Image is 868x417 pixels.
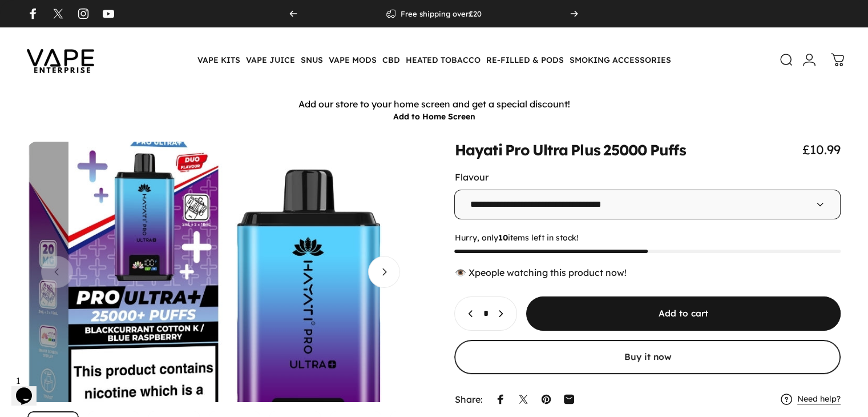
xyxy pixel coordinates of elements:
span: £10.99 [802,142,841,158]
animate-element: Puffs [649,143,685,158]
summary: RE-FILLED & PODS [483,48,567,72]
span: Hurry, only items left in stock! [454,233,841,243]
animate-element: Plus [571,143,600,158]
summary: CBD [380,48,403,72]
animate-element: 25000 [603,143,647,158]
a: 0 items [825,47,850,73]
a: Need help? [797,394,841,404]
summary: SMOKING ACCESSORIES [567,48,674,72]
img: Vape Enterprise [9,33,112,87]
p: Add our store to your home screen and get a special discount! [3,98,865,110]
iframe: chat widget [11,371,48,406]
summary: VAPE JUICE [243,48,298,72]
summary: HEATED TOBACCO [403,48,483,72]
summary: SNUS [298,48,326,72]
p: Share: [454,395,482,404]
summary: VAPE MODS [326,48,380,72]
div: 👁️ people watching this product now! [454,267,841,278]
button: Add to Home Screen [393,111,475,122]
label: Flavour [454,171,488,183]
animate-element: Pro [505,143,530,158]
animate-element: Hayati [454,143,502,158]
strong: 10 [498,232,507,243]
nav: Primary [195,48,674,72]
p: Free shipping over 20 [400,9,481,18]
button: Buy it now [454,340,841,374]
button: Next [368,256,400,288]
button: Increase quantity for Hayati Pro Ultra Plus 25000 Puffs [490,297,516,330]
summary: VAPE KITS [195,48,243,72]
animate-element: Ultra [532,143,568,158]
button: Add to cart [526,296,841,331]
button: Decrease quantity for Hayati Pro Ultra Plus 25000 Puffs [455,297,481,330]
strong: £ [468,9,473,18]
